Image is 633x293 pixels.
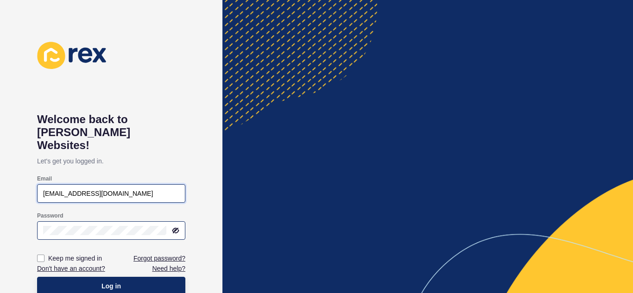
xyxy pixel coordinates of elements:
a: Don't have an account? [37,264,105,273]
label: Keep me signed in [48,254,102,263]
label: Email [37,175,52,182]
h1: Welcome back to [PERSON_NAME] Websites! [37,113,185,152]
input: e.g. name@company.com [43,189,179,198]
a: Need help? [152,264,185,273]
label: Password [37,212,63,219]
a: Forgot password? [133,254,185,263]
p: Let's get you logged in. [37,152,185,170]
span: Log in [101,281,121,291]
